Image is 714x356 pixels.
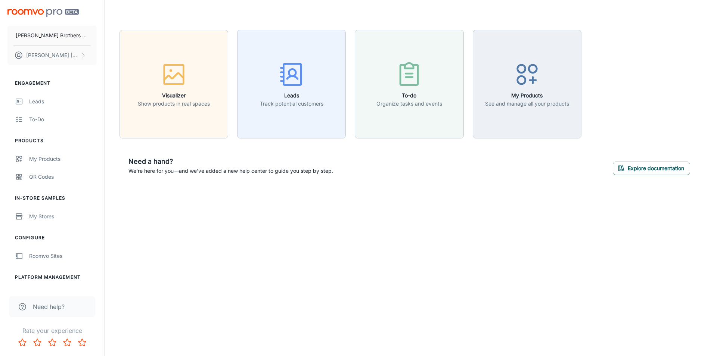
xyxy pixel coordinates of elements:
button: My ProductsSee and manage all your products [473,30,581,138]
h6: Need a hand? [128,156,333,167]
div: QR Codes [29,173,97,181]
img: Roomvo PRO Beta [7,9,79,17]
h6: Leads [260,91,323,100]
button: LeadsTrack potential customers [237,30,346,138]
p: Track potential customers [260,100,323,108]
a: My ProductsSee and manage all your products [473,80,581,87]
button: To-doOrganize tasks and events [355,30,463,138]
p: Organize tasks and events [376,100,442,108]
p: [PERSON_NAME] Brothers Floor Covering [16,31,89,40]
button: [PERSON_NAME] Brothers Floor Covering [7,26,97,45]
a: LeadsTrack potential customers [237,80,346,87]
a: To-doOrganize tasks and events [355,80,463,87]
div: Leads [29,97,97,106]
p: [PERSON_NAME] [PERSON_NAME] [26,51,79,59]
p: We're here for you—and we've added a new help center to guide you step by step. [128,167,333,175]
p: See and manage all your products [485,100,569,108]
h6: Visualizer [138,91,210,100]
button: VisualizerShow products in real spaces [119,30,228,138]
h6: To-do [376,91,442,100]
div: To-do [29,115,97,124]
a: Explore documentation [613,164,690,172]
button: Explore documentation [613,162,690,175]
p: Show products in real spaces [138,100,210,108]
div: My Stores [29,212,97,221]
button: [PERSON_NAME] [PERSON_NAME] [7,46,97,65]
h6: My Products [485,91,569,100]
div: My Products [29,155,97,163]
